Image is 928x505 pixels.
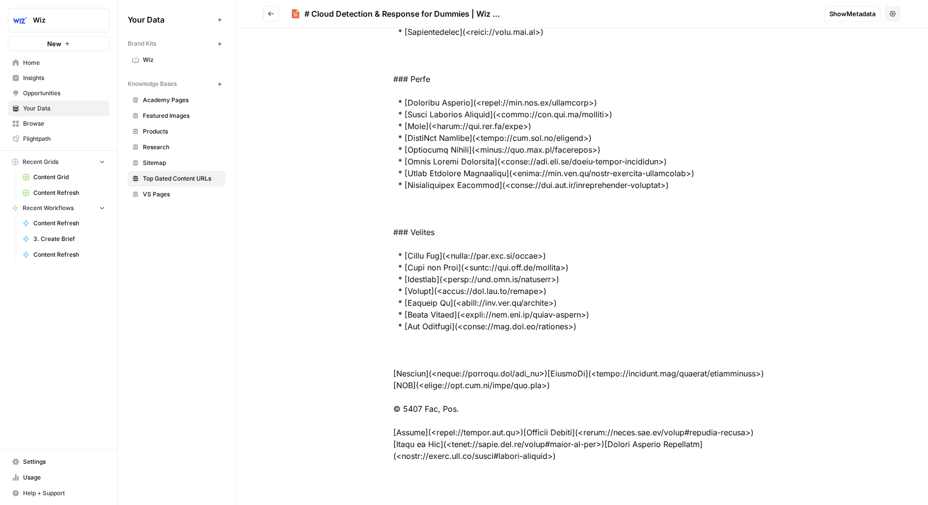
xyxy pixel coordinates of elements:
a: Your Data [8,101,109,116]
span: Research [143,143,221,152]
a: Sitemap [128,155,225,171]
span: Help + Support [23,489,105,498]
span: VS Pages [143,190,221,199]
span: Featured Images [143,111,221,120]
span: Products [143,127,221,136]
span: Recent Workflows [23,204,74,213]
a: Content Refresh [18,215,109,231]
a: 3. Create Brief [18,231,109,247]
a: Usage [8,470,109,485]
span: Insights [23,74,105,82]
span: Content Refresh [33,188,105,197]
a: Content Grid [18,169,109,185]
a: Featured Images [128,108,225,124]
a: Browse [8,116,109,132]
span: Your Data [128,14,214,26]
button: Workspace: Wiz [8,8,109,32]
a: Products [128,124,225,139]
span: Content Grid [33,173,105,182]
span: Content Refresh [33,250,105,259]
span: Sitemap [143,159,221,167]
button: ShowMetadata [824,6,881,22]
a: Wiz [128,52,225,68]
button: Recent Grids [8,155,109,169]
span: Settings [23,457,105,466]
a: Flightpath [8,131,109,147]
span: Recent Grids [23,158,58,166]
img: Wiz Logo [11,11,29,29]
a: Top Gated Content URLs [128,171,225,186]
a: Settings [8,454,109,470]
a: Content Refresh [18,185,109,201]
a: Insights [8,70,109,86]
button: Help + Support [8,485,109,501]
div: # Cloud Detection & Response for Dummies | Wiz ... [304,8,500,20]
button: New [8,36,109,51]
a: Content Refresh [18,247,109,263]
span: Brand Kits [128,39,156,48]
span: Academy Pages [143,96,221,105]
a: Academy Pages [128,92,225,108]
span: 3. Create Brief [33,235,105,243]
span: Usage [23,473,105,482]
a: VS Pages [128,186,225,202]
span: Browse [23,119,105,128]
span: Show Metadata [829,9,875,19]
span: Wiz [143,55,221,64]
span: Top Gated Content URLs [143,174,221,183]
button: Go back [263,6,279,22]
span: Wiz [33,15,92,25]
a: Home [8,55,109,71]
button: Recent Workflows [8,201,109,215]
span: Flightpath [23,134,105,143]
span: Your Data [23,104,105,113]
span: Knowledge Bases [128,80,177,88]
span: Opportunities [23,89,105,98]
span: Home [23,58,105,67]
span: New [47,39,61,49]
span: Content Refresh [33,219,105,228]
a: Opportunities [8,85,109,101]
a: Research [128,139,225,155]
